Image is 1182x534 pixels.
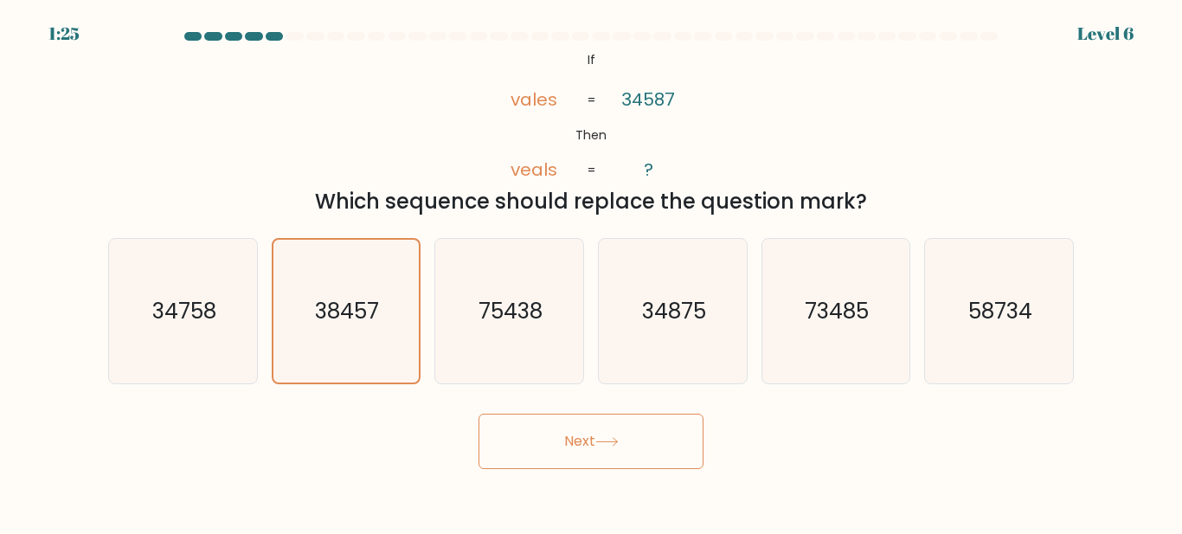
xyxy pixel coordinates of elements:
[479,296,543,326] text: 75438
[588,91,595,108] tspan: =
[642,296,706,326] text: 34875
[968,296,1032,326] text: 58734
[588,51,595,68] tspan: If
[511,87,557,112] tspan: vales
[575,126,607,144] tspan: Then
[588,161,595,178] tspan: =
[511,158,557,182] tspan: veals
[316,296,380,326] text: 38457
[152,296,216,326] text: 34758
[479,414,703,469] button: Next
[806,296,870,326] text: 73485
[1077,21,1134,47] div: Level 6
[48,21,80,47] div: 1:25
[621,87,676,112] tspan: 34587
[119,186,1063,217] div: Which sequence should replace the question mark?
[644,158,653,182] tspan: ?
[481,48,701,183] svg: @import url('[URL][DOMAIN_NAME]);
